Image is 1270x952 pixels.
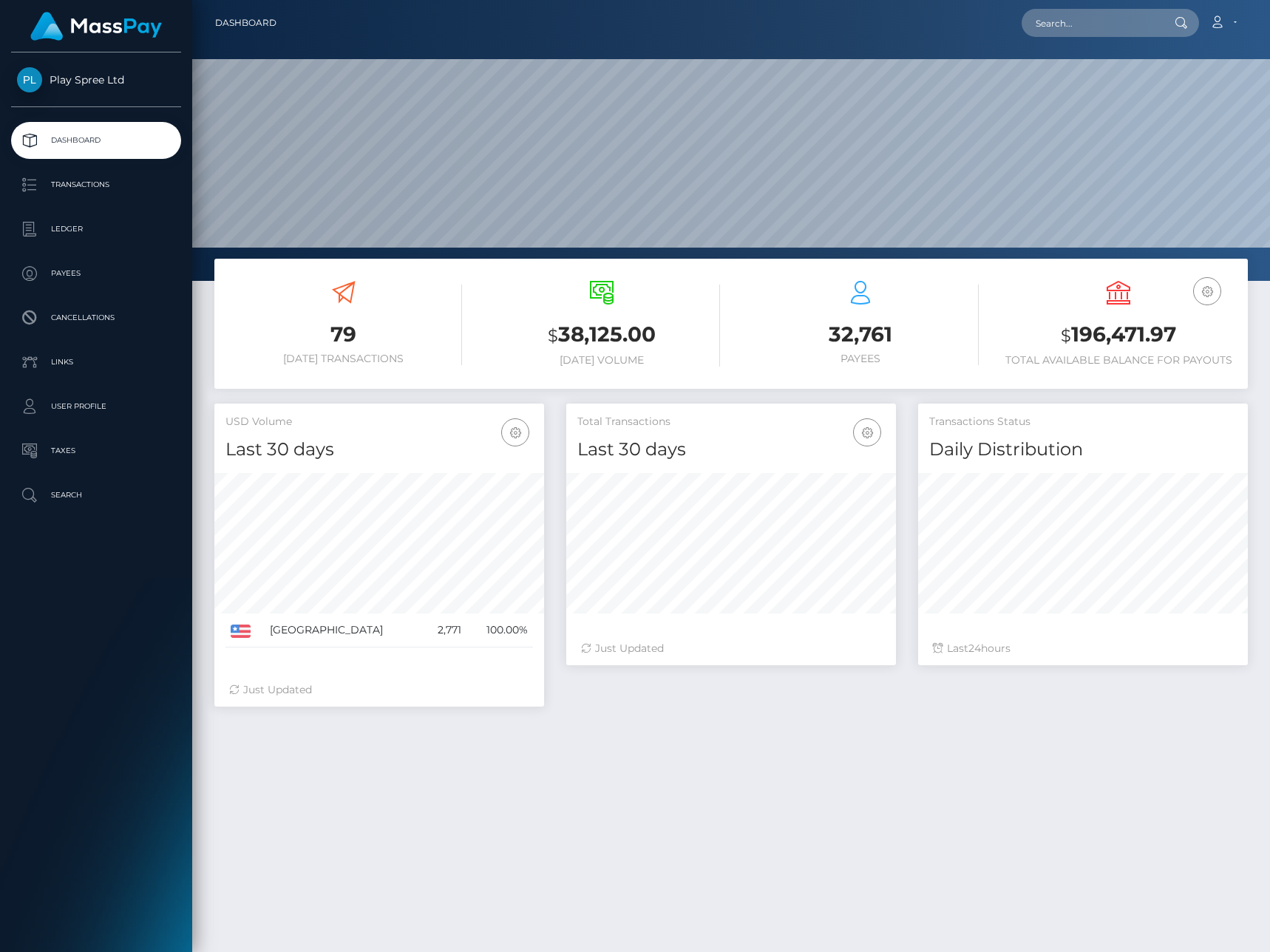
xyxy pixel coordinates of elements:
a: Taxes [11,432,181,469]
h6: Payees [742,353,979,365]
p: Search [17,484,175,506]
a: Ledger [11,211,181,248]
td: 100.00% [466,613,533,647]
a: Search [11,477,181,514]
h5: Total Transactions [577,415,885,429]
h5: USD Volume [225,415,533,429]
small: $ [548,325,558,346]
a: Payees [11,255,181,292]
div: Just Updated [581,641,881,656]
h3: 32,761 [742,320,979,349]
p: User Profile [17,395,175,418]
img: MassPay Logo [30,12,162,41]
h3: 196,471.97 [1001,320,1237,350]
h6: [DATE] Transactions [225,353,462,365]
p: Taxes [17,440,175,462]
p: Cancellations [17,307,175,329]
h4: Last 30 days [225,437,533,463]
img: US.png [231,625,251,638]
p: Links [17,351,175,373]
a: Dashboard [11,122,181,159]
p: Payees [17,262,175,285]
h6: Total Available Balance for Payouts [1001,354,1237,367]
h3: 79 [225,320,462,349]
h4: Last 30 days [577,437,885,463]
td: [GEOGRAPHIC_DATA] [265,613,423,647]
a: Transactions [11,166,181,203]
p: Transactions [17,174,175,196]
div: Last hours [933,641,1233,656]
h6: [DATE] Volume [484,354,721,367]
p: Dashboard [17,129,175,152]
small: $ [1061,325,1071,346]
input: Search... [1022,9,1161,37]
a: Cancellations [11,299,181,336]
h3: 38,125.00 [484,320,721,350]
h5: Transactions Status [929,415,1237,429]
h4: Daily Distribution [929,437,1237,463]
a: Links [11,344,181,381]
img: Play Spree Ltd [17,67,42,92]
span: 24 [968,642,981,655]
div: Just Updated [229,682,529,698]
a: Dashboard [215,7,276,38]
td: 2,771 [423,613,466,647]
p: Ledger [17,218,175,240]
span: Play Spree Ltd [11,73,181,86]
a: User Profile [11,388,181,425]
